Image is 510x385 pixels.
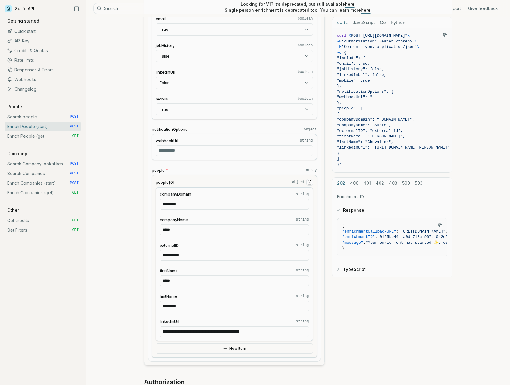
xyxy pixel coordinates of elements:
[5,122,81,131] a: Enrich People (start) POST
[342,224,345,228] span: {
[72,190,79,195] span: GET
[72,228,79,233] span: GET
[346,33,351,38] span: -X
[156,43,174,49] span: jobHistory
[296,243,309,248] code: string
[337,129,403,133] span: "externalID": "external-id",
[296,192,309,197] code: string
[337,50,342,55] span: -d
[337,106,363,111] span: "people": [
[342,50,346,55] span: '{
[296,217,309,222] code: string
[304,127,317,132] code: object
[342,45,417,49] span: "Content-Type: application/json"
[337,61,370,66] span: "email": true,
[337,194,447,200] p: Enrichment ID
[72,134,79,139] span: GET
[296,319,309,324] code: string
[337,156,339,161] span: ]
[445,5,461,11] a: Support
[337,123,391,127] span: "companyName": "Surfe",
[366,240,507,245] span: "Your enrichment has started ✨, estimated time: 2 seconds."
[5,55,81,65] a: Rate limits
[5,159,81,169] a: Search Company lookalikes POST
[342,39,415,44] span: "Authorization: Bearer <token>"
[160,319,179,324] span: linkedinUrl
[70,124,79,129] span: POST
[306,168,317,173] code: array
[337,67,384,71] span: "jobHistory": false,
[160,243,179,248] span: externalID
[345,2,355,7] a: here
[446,229,448,234] span: ,
[5,36,81,46] a: API Key
[417,45,419,49] span: \
[5,4,34,13] a: Surfe API
[298,16,313,21] code: boolean
[337,84,342,88] span: },
[361,8,371,13] a: here
[391,17,405,28] button: Python
[337,117,415,122] span: "companyDomain": "[DOMAIN_NAME]",
[408,33,410,38] span: \
[441,31,450,40] button: Copy Text
[415,178,423,189] button: 503
[5,151,30,157] p: Company
[337,33,346,38] span: curl
[337,95,375,99] span: "webhookUrl": ""
[298,70,313,74] code: boolean
[350,178,358,189] button: 400
[361,33,408,38] span: "[URL][DOMAIN_NAME]"
[160,217,188,223] span: companyName
[342,229,396,234] span: "enrichmentCallbackURL"
[296,268,309,273] code: string
[337,134,405,139] span: "firstName": "[PERSON_NAME]",
[363,240,366,245] span: :
[399,229,446,234] span: "[URL][DOMAIN_NAME]"
[5,84,81,94] a: Changelog
[156,180,174,185] span: people[0]
[5,225,81,235] a: Get Filters GET
[5,188,81,198] a: Enrich Companies (get) GET
[337,73,386,77] span: "linkedInUrl": false,
[5,46,81,55] a: Credits & Quotas
[5,112,81,122] a: Search people POST
[351,33,360,38] span: POST
[300,138,313,143] code: string
[5,207,21,213] p: Other
[72,218,79,223] span: GET
[375,235,377,239] span: :
[306,179,313,186] button: Remove Item
[156,16,166,22] span: email
[152,127,187,132] span: notificationOptions
[337,78,370,83] span: "mobile": true
[72,4,81,13] button: Collapse Sidebar
[337,112,339,116] span: {
[160,293,177,299] span: lastName
[93,3,244,14] button: Search⌘K
[468,5,498,11] a: Give feedback
[296,294,309,299] code: string
[5,104,24,110] p: People
[70,181,79,186] span: POST
[156,69,175,75] span: linkedInUrl
[337,101,342,105] span: },
[332,218,452,261] div: Response
[332,261,452,277] button: TypeScript
[70,171,79,176] span: POST
[337,140,393,144] span: "lastName": "Chevalier",
[337,17,348,28] button: cURL
[396,229,399,234] span: :
[436,221,445,230] button: Copy Text
[5,216,81,225] a: Get credits GET
[337,89,393,94] span: "notificationOptions": {
[70,161,79,166] span: POST
[5,178,81,188] a: Enrich Companies (start) POST
[5,65,81,75] a: Responses & Errors
[415,39,417,44] span: \
[380,17,386,28] button: Go
[363,178,371,189] button: 401
[152,167,165,173] span: people
[292,180,305,185] code: object
[5,131,81,141] a: Enrich People (get) GET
